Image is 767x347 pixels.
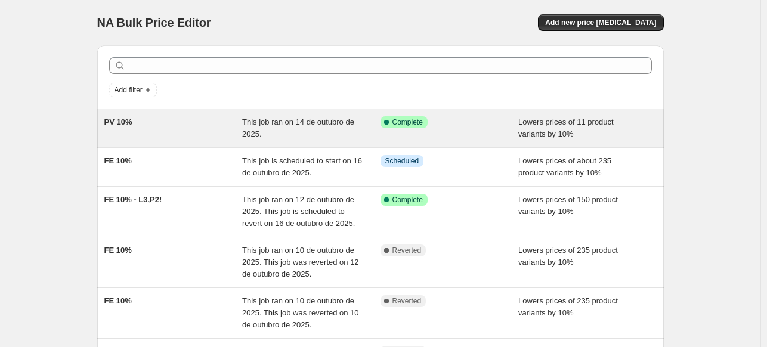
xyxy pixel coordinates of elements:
span: Lowers prices of 235 product variants by 10% [518,296,618,317]
span: This job ran on 10 de outubro de 2025. This job was reverted on 10 de outubro de 2025. [242,296,359,329]
span: This job ran on 10 de outubro de 2025. This job was reverted on 12 de outubro de 2025. [242,246,359,278]
span: This job is scheduled to start on 16 de outubro de 2025. [242,156,362,177]
span: This job ran on 14 de outubro de 2025. [242,117,354,138]
span: PV 10% [104,117,132,126]
span: Lowers prices of about 235 product variants by 10% [518,156,611,177]
span: Add new price [MEDICAL_DATA] [545,18,656,27]
span: Complete [392,195,423,205]
span: Scheduled [385,156,419,166]
span: Reverted [392,296,422,306]
button: Add filter [109,83,157,97]
span: FE 10% [104,296,132,305]
span: FE 10% [104,246,132,255]
button: Add new price [MEDICAL_DATA] [538,14,663,31]
span: This job ran on 12 de outubro de 2025. This job is scheduled to revert on 16 de outubro de 2025. [242,195,355,228]
span: FE 10% [104,156,132,165]
span: Reverted [392,246,422,255]
span: Lowers prices of 150 product variants by 10% [518,195,618,216]
span: Complete [392,117,423,127]
span: NA Bulk Price Editor [97,16,211,29]
span: FE 10% - L3,P2! [104,195,162,204]
span: Lowers prices of 11 product variants by 10% [518,117,614,138]
span: Lowers prices of 235 product variants by 10% [518,246,618,267]
span: Add filter [115,85,143,95]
